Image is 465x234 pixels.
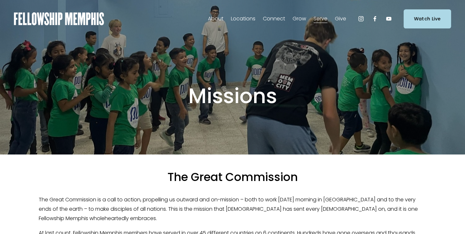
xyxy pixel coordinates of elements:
[231,14,255,24] a: folder dropdown
[314,14,327,24] span: Serve
[335,14,346,24] span: Give
[208,14,223,24] a: folder dropdown
[293,14,306,24] a: folder dropdown
[372,16,378,22] a: Facebook
[208,14,223,24] span: About
[263,14,285,24] a: folder dropdown
[335,14,346,24] a: folder dropdown
[39,170,426,185] h3: The Great Commission
[87,83,378,109] h1: Missions
[14,12,104,25] img: Fellowship Memphis
[39,195,426,223] p: The Great Commission is a call to action, propelling us outward and on-mission – both to work [DA...
[293,14,306,24] span: Grow
[231,14,255,24] span: Locations
[314,14,327,24] a: folder dropdown
[386,16,392,22] a: YouTube
[263,14,285,24] span: Connect
[358,16,364,22] a: Instagram
[404,9,451,28] a: Watch Live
